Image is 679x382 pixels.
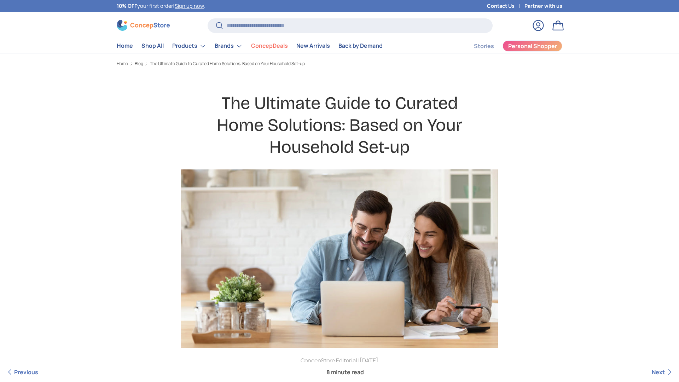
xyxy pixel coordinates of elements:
img: ConcepStore [117,20,170,31]
a: Brands [215,39,243,53]
span: Next [652,368,665,376]
a: Home [117,39,133,53]
a: Partner with us [524,2,562,10]
time: [DATE] [360,357,378,364]
nav: Breadcrumbs [117,60,562,67]
a: Personal Shopper [503,40,562,52]
a: Products [172,39,206,53]
h1: The Ultimate Guide to Curated Home Solutions: Based on Your Household Set-up [204,92,475,158]
a: Stories [474,39,494,53]
a: Contact Us [487,2,524,10]
a: Next [652,362,673,382]
a: Back by Demand [338,39,383,53]
summary: Brands [210,39,247,53]
span: Personal Shopper [508,43,557,49]
p: your first order! . [117,2,205,10]
a: The Ultimate Guide to Curated Home Solutions: Based on Your Household Set-up [150,62,305,66]
a: Home [117,62,128,66]
a: Shop All [141,39,164,53]
a: Blog [135,62,143,66]
span: 8 minute read [321,362,370,382]
p: ConcepStore Editorial | [204,356,475,365]
strong: 10% OFF [117,2,137,9]
a: Previous [6,362,38,382]
img: couple-planning-something-concepstore-eguide [181,169,498,348]
span: Previous [14,368,38,376]
summary: Products [168,39,210,53]
a: ConcepDeals [251,39,288,53]
a: Sign up now [175,2,204,9]
a: New Arrivals [296,39,330,53]
nav: Secondary [457,39,562,53]
nav: Primary [117,39,383,53]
